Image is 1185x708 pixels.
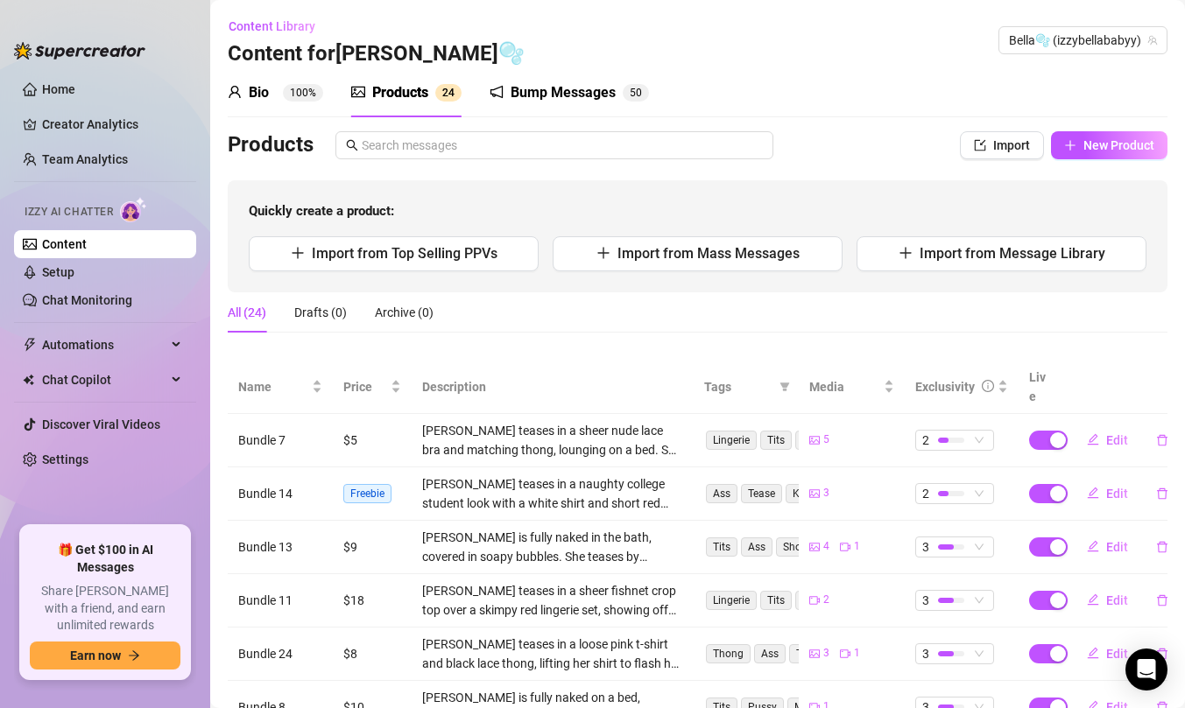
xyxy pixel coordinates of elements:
span: Earn now [70,648,121,662]
span: Automations [42,331,166,359]
button: delete [1142,426,1182,454]
button: Edit [1073,426,1142,454]
h3: Content for [PERSON_NAME]🫧 [228,40,525,68]
span: Ass [741,537,772,557]
span: Price [343,377,387,396]
div: Bump Messages [511,82,616,103]
span: Content Library [229,19,315,33]
span: Import from Mass Messages [617,245,800,262]
span: 2 [922,484,929,503]
span: Tits [760,591,792,610]
span: import [974,139,986,151]
span: arrow-right [128,649,140,662]
img: Chat Copilot [23,374,34,386]
button: delete [1142,533,1182,561]
span: Tease [789,644,830,663]
span: video-camera [840,542,850,552]
a: Settings [42,452,88,466]
button: Content Library [228,12,329,40]
span: delete [1156,648,1168,660]
td: $8 [333,627,412,681]
span: filter [779,382,790,392]
span: 1 [854,538,860,555]
span: video-camera [809,595,820,606]
div: Open Intercom Messenger [1125,648,1167,690]
span: 1 [854,645,860,662]
span: Tits [760,431,792,450]
sup: 100% [283,84,323,102]
button: Import [960,131,1044,159]
th: Description [412,361,694,414]
td: Bundle 13 [228,521,333,574]
td: $18 [333,574,412,627]
span: Dildo [795,591,834,610]
span: plus [596,246,610,260]
span: edit [1087,487,1099,499]
a: Discover Viral Videos [42,417,160,431]
button: delete [1142,586,1182,614]
div: [PERSON_NAME] teases in a sheer nude lace bra and matching thong, lounging on a bed. She plays wi... [422,421,683,459]
div: Drafts (0) [294,303,347,322]
button: delete [1142,480,1182,508]
span: Chat Copilot [42,366,166,394]
div: [PERSON_NAME] teases in a naughty college student look with a white shirt and short red plaid ski... [422,474,683,513]
strong: Quickly create a product: [249,203,394,219]
span: 0 [636,87,642,99]
a: Setup [42,265,74,279]
span: search [346,139,358,151]
span: Tits [706,537,737,557]
th: Price [333,361,412,414]
span: edit [1087,593,1099,606]
span: 4 [448,87,455,99]
span: picture [809,648,820,659]
span: Thong [706,644,751,663]
div: [PERSON_NAME] teases in a loose pink t-shirt and black lace thong, lifting her shirt to flash her... [422,634,683,673]
span: Shower [776,537,825,557]
span: edit [1087,647,1099,659]
span: Kitchen [786,484,836,503]
button: delete [1142,640,1182,668]
th: Live [1019,361,1062,414]
td: $9 [333,521,412,574]
a: Chat Monitoring [42,293,132,307]
button: Import from Mass Messages [553,236,843,271]
span: Izzy AI Chatter [25,204,113,221]
span: user [228,85,242,99]
a: Home [42,82,75,96]
td: Bundle 14 [228,467,333,521]
span: Share [PERSON_NAME] with a friend, and earn unlimited rewards [30,583,180,634]
span: picture [351,85,365,99]
th: Name [228,361,333,414]
span: 5 [630,87,636,99]
div: Exclusivity [915,377,975,396]
button: New Product [1051,131,1167,159]
span: 2 [922,431,929,450]
h3: Products [228,131,314,159]
span: 3 [823,485,829,501]
span: Media [809,377,879,396]
span: Import from Message Library [920,245,1105,262]
sup: 24 [435,84,462,102]
span: 5 [823,431,829,448]
sup: 50 [623,84,649,102]
td: Bundle 24 [228,627,333,681]
span: 2 [823,592,829,608]
a: Content [42,237,87,251]
span: Tease [741,484,782,503]
span: notification [490,85,504,99]
span: plus [899,246,913,260]
span: Edit [1106,433,1128,447]
th: Media [799,361,904,414]
span: delete [1156,434,1168,446]
td: Bundle 11 [228,574,333,627]
span: 3 [922,591,929,610]
span: delete [1156,541,1168,553]
span: 2 [442,87,448,99]
div: Archive (0) [375,303,434,322]
span: Bella🫧 (izzybellababyy) [1009,27,1157,53]
div: All (24) [228,303,266,322]
th: Tags [694,361,799,414]
span: plus [1064,139,1076,151]
span: Name [238,377,308,396]
span: plus [291,246,305,260]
